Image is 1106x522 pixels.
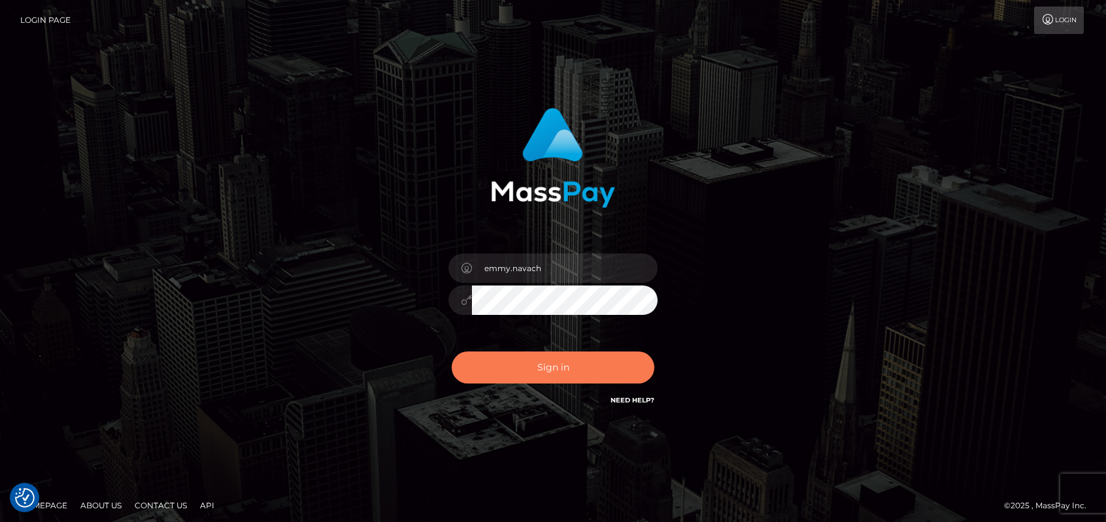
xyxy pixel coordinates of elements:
[15,488,35,508] img: Revisit consent button
[129,495,192,515] a: Contact Us
[452,351,654,383] button: Sign in
[195,495,220,515] a: API
[1034,7,1084,34] a: Login
[14,495,73,515] a: Homepage
[472,253,658,283] input: Username...
[75,495,127,515] a: About Us
[20,7,71,34] a: Login Page
[15,488,35,508] button: Consent Preferences
[611,396,654,404] a: Need Help?
[1004,498,1096,513] div: © 2025 , MassPay Inc.
[491,108,615,208] img: MassPay Login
